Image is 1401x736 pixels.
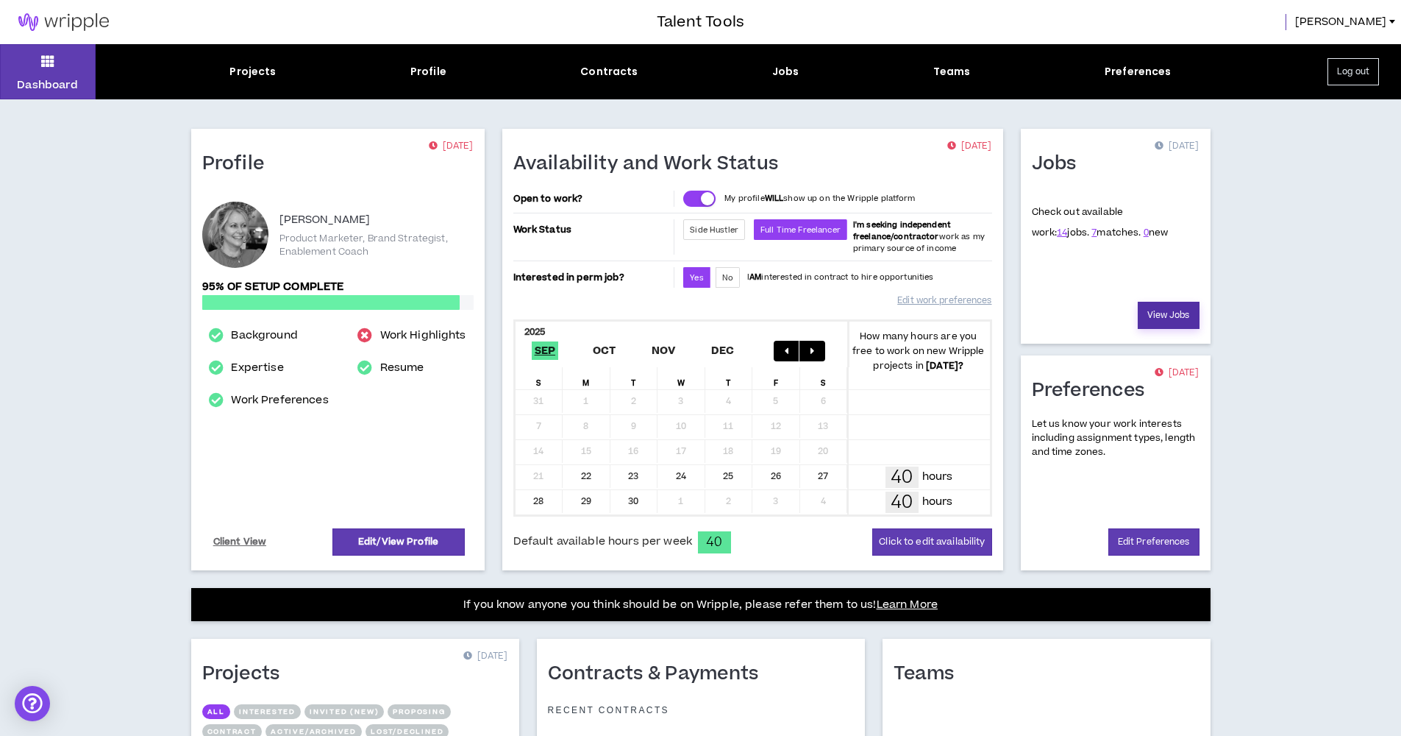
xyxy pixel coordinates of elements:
b: 2025 [524,325,546,339]
h1: Teams [894,662,966,686]
a: 7 [1091,226,1097,239]
span: jobs. [1057,226,1089,239]
button: Interested [234,704,301,719]
button: Invited (new) [304,704,384,719]
p: hours [922,469,953,485]
h3: Talent Tools [657,11,744,33]
p: [DATE] [947,139,991,154]
div: S [516,367,563,389]
p: Interested in perm job? [513,267,671,288]
strong: WILL [765,193,784,204]
div: Contracts [580,64,638,79]
b: [DATE] ? [926,359,963,372]
div: F [752,367,800,389]
p: Product Marketer, Brand Strategist, Enablement Coach [279,232,474,258]
a: 0 [1144,226,1149,239]
div: Jamie M. [202,202,268,268]
p: Dashboard [17,77,78,93]
p: [PERSON_NAME] [279,211,371,229]
div: Open Intercom Messenger [15,686,50,721]
a: Work Highlights [380,327,466,344]
p: I interested in contract to hire opportunities [747,272,934,283]
p: 95% of setup complete [202,279,474,295]
a: Expertise [231,359,283,377]
p: My profile show up on the Wripple platform [724,193,915,205]
h1: Jobs [1032,152,1088,176]
span: [PERSON_NAME] [1295,14,1386,30]
div: Preferences [1105,64,1172,79]
p: Check out available work: [1032,205,1169,239]
a: Client View [211,529,269,555]
p: Let us know your work interests including assignment types, length and time zones. [1032,417,1199,460]
div: T [610,367,658,389]
span: No [722,272,733,283]
strong: AM [749,272,761,283]
a: Edit Preferences [1108,528,1199,556]
div: Jobs [772,64,799,79]
p: How many hours are you free to work on new Wripple projects in [847,329,990,373]
span: work as my primary source of income [853,219,985,254]
button: All [202,704,230,719]
button: Click to edit availability [872,528,991,556]
a: Background [231,327,297,344]
b: I'm seeking independent freelance/contractor [853,219,951,242]
span: Yes [690,272,703,283]
button: Log out [1327,58,1379,85]
h1: Profile [202,152,276,176]
h1: Contracts & Payments [548,662,770,686]
div: M [563,367,610,389]
div: S [800,367,848,389]
span: Default available hours per week [513,534,692,550]
div: Profile [410,64,446,79]
div: T [705,367,753,389]
span: Sep [532,342,559,360]
a: Edit/View Profile [332,528,465,556]
p: [DATE] [1155,139,1199,154]
p: [DATE] [1155,366,1199,381]
p: [DATE] [429,139,473,154]
span: Nov [649,342,679,360]
div: Projects [229,64,276,79]
p: Work Status [513,219,671,240]
p: hours [922,494,953,510]
a: Edit work preferences [897,288,991,314]
p: Open to work? [513,193,671,205]
a: Resume [380,359,424,377]
span: new [1144,226,1169,239]
a: Learn More [877,597,938,612]
p: If you know anyone you think should be on Wripple, please refer them to us! [463,596,938,614]
h1: Preferences [1032,379,1156,403]
a: 14 [1057,226,1067,239]
span: matches. [1091,226,1141,239]
button: Proposing [388,704,450,719]
div: Teams [933,64,971,79]
span: Dec [708,342,738,360]
h1: Projects [202,662,291,686]
span: Oct [590,342,619,360]
h1: Availability and Work Status [513,152,790,176]
div: W [657,367,705,389]
a: View Jobs [1138,302,1199,329]
p: [DATE] [463,649,507,664]
p: Recent Contracts [548,704,670,716]
a: Work Preferences [231,392,328,409]
span: Side Hustler [690,224,738,236]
